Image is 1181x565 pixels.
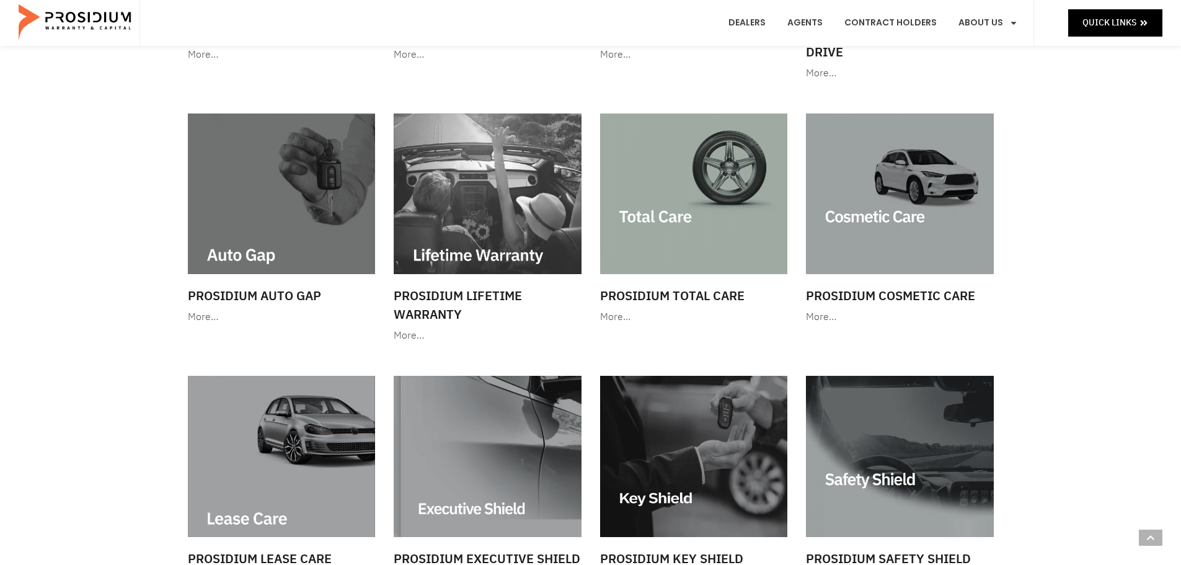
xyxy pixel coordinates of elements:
[1082,15,1136,30] span: Quick Links
[188,287,376,305] h3: Prosidium Auto Gap
[594,107,794,332] a: Prosidium Total Care More…
[806,308,994,326] div: More…
[600,287,788,305] h3: Prosidium Total Care
[394,287,582,324] h3: Prosidium Lifetime Warranty
[806,65,994,82] div: More…
[394,327,582,345] div: More…
[800,107,1000,332] a: Prosidium Cosmetic Care More…
[600,46,788,64] div: More…
[188,46,376,64] div: More…
[806,287,994,305] h3: Prosidium Cosmetic Care
[182,107,382,332] a: Prosidium Auto Gap More…
[394,46,582,64] div: More…
[1068,9,1162,36] a: Quick Links
[188,308,376,326] div: More…
[600,308,788,326] div: More…
[387,107,588,351] a: Prosidium Lifetime Warranty More…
